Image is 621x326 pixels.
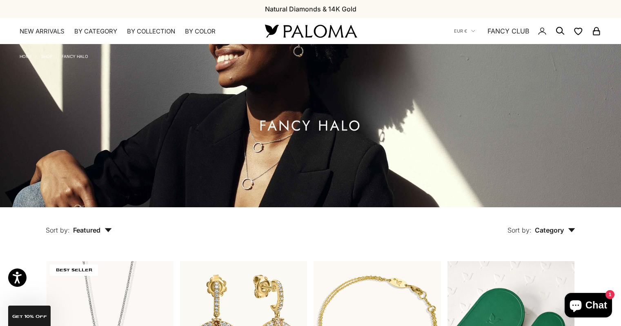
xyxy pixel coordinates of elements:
span: GET 10% Off [12,315,47,319]
a: FANCY CLUB [487,26,529,36]
nav: Secondary navigation [454,18,601,44]
span: Sort by: [507,226,532,234]
nav: Breadcrumb [20,52,88,59]
span: BEST SELLER [50,264,98,276]
inbox-online-store-chat: Shopify online store chat [562,293,614,319]
a: Fancy Halo [62,54,88,59]
a: NEW ARRIVALS [20,27,65,35]
span: EUR € [454,27,467,35]
span: Category [535,226,575,234]
button: Sort by: Featured [27,207,131,242]
summary: By Category [74,27,117,35]
button: EUR € [454,27,475,35]
button: Sort by: Category [489,207,594,242]
span: Sort by: [46,226,70,234]
h1: Fancy Halo [259,121,362,131]
div: GET 10% Off [8,306,51,326]
p: Natural Diamonds & 14K Gold [265,4,356,14]
summary: By Collection [127,27,175,35]
span: Featured [73,226,112,234]
a: Home [20,54,32,59]
nav: Primary navigation [20,27,245,35]
a: Shop [41,54,52,59]
summary: By Color [185,27,216,35]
